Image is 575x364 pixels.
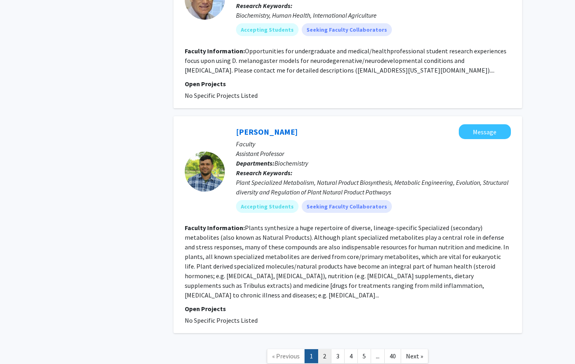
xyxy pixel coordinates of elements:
span: Biochemistry [274,159,308,167]
mat-chip: Accepting Students [236,23,299,36]
p: Assistant Professor [236,149,511,158]
p: Open Projects [185,79,511,89]
fg-read-more: Plants synthesize a huge repertoire of diverse, lineage-specific Specialized (secondary) metaboli... [185,224,509,299]
a: 40 [384,349,401,363]
mat-chip: Seeking Faculty Collaborators [302,200,392,213]
a: 3 [331,349,345,363]
a: [PERSON_NAME] [236,127,298,137]
iframe: Chat [6,328,34,358]
b: Faculty Information: [185,224,245,232]
b: Research Keywords: [236,2,293,10]
div: Plant Specialized Metabolism, Natural Product Biosynthesis, Metabolic Engineering, Evolution, Str... [236,178,511,197]
a: Next [401,349,428,363]
a: Previous Page [267,349,305,363]
button: Message Prashant Sonawane [459,124,511,139]
b: Research Keywords: [236,169,293,177]
a: 5 [357,349,371,363]
span: No Specific Projects Listed [185,316,258,324]
fg-read-more: Opportunities for undergraduate and medical/healthprofessional student research experiences focus... [185,47,506,74]
b: Faculty Information: [185,47,245,55]
a: 4 [344,349,358,363]
span: ... [376,352,379,360]
a: 2 [318,349,331,363]
mat-chip: Seeking Faculty Collaborators [302,23,392,36]
div: Biochemistry, Human Health, International Agriculture [236,10,511,20]
span: « Previous [272,352,300,360]
p: Open Projects [185,304,511,313]
a: 1 [305,349,318,363]
span: Next » [406,352,423,360]
mat-chip: Accepting Students [236,200,299,213]
p: Faculty [236,139,511,149]
b: Departments: [236,159,274,167]
span: No Specific Projects Listed [185,91,258,99]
